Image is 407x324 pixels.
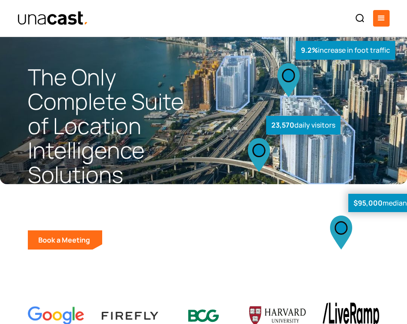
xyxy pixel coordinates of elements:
p: Build better products and make smarter decisions with real-world location data. [28,194,203,220]
img: Search icon [355,13,365,24]
div: daily visitors [266,116,340,135]
img: Unacast text logo [17,11,88,26]
strong: 23,570 [271,120,294,130]
div: increase in foot traffic [296,41,395,60]
h1: The Only Complete Suite of Location Intelligence Solutions [28,65,203,187]
a: Book a Meeting [28,230,102,250]
a: home [17,11,88,26]
strong: 9.2% [301,45,318,55]
strong: $95,000 [354,198,383,208]
div: menu [373,10,390,27]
